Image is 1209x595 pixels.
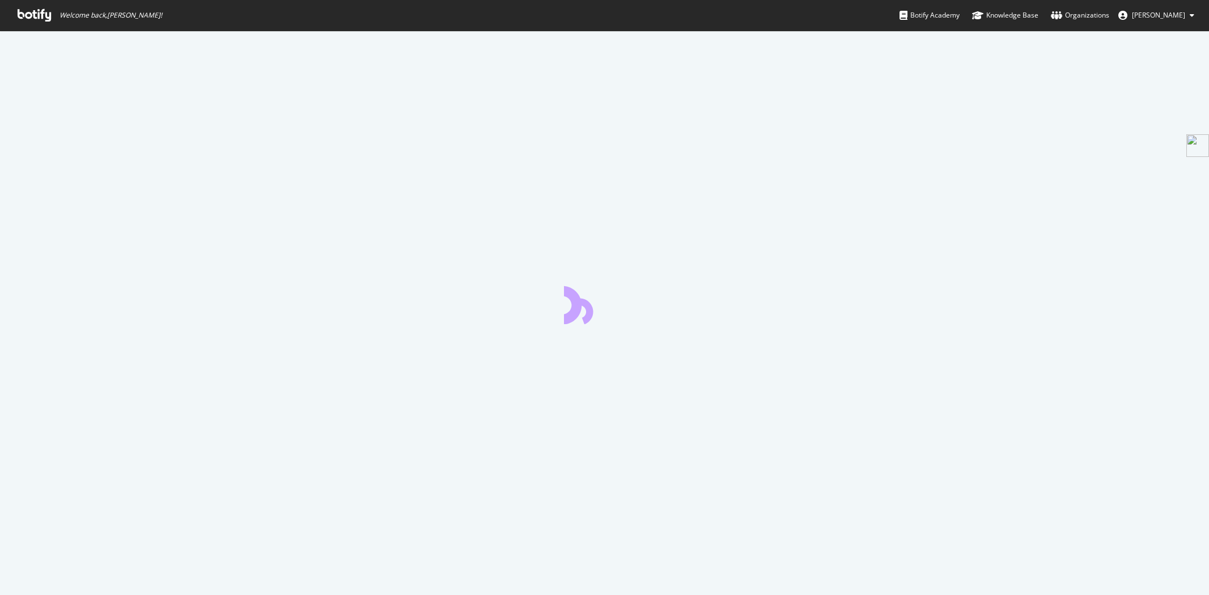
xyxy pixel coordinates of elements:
span: Welcome back, [PERSON_NAME] ! [60,11,162,20]
div: Organizations [1051,10,1109,21]
button: [PERSON_NAME] [1109,6,1203,24]
span: Matthew Edgar [1132,10,1185,20]
div: animation [564,283,646,324]
img: side-widget.svg [1186,134,1209,157]
div: Knowledge Base [972,10,1038,21]
div: Botify Academy [900,10,960,21]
